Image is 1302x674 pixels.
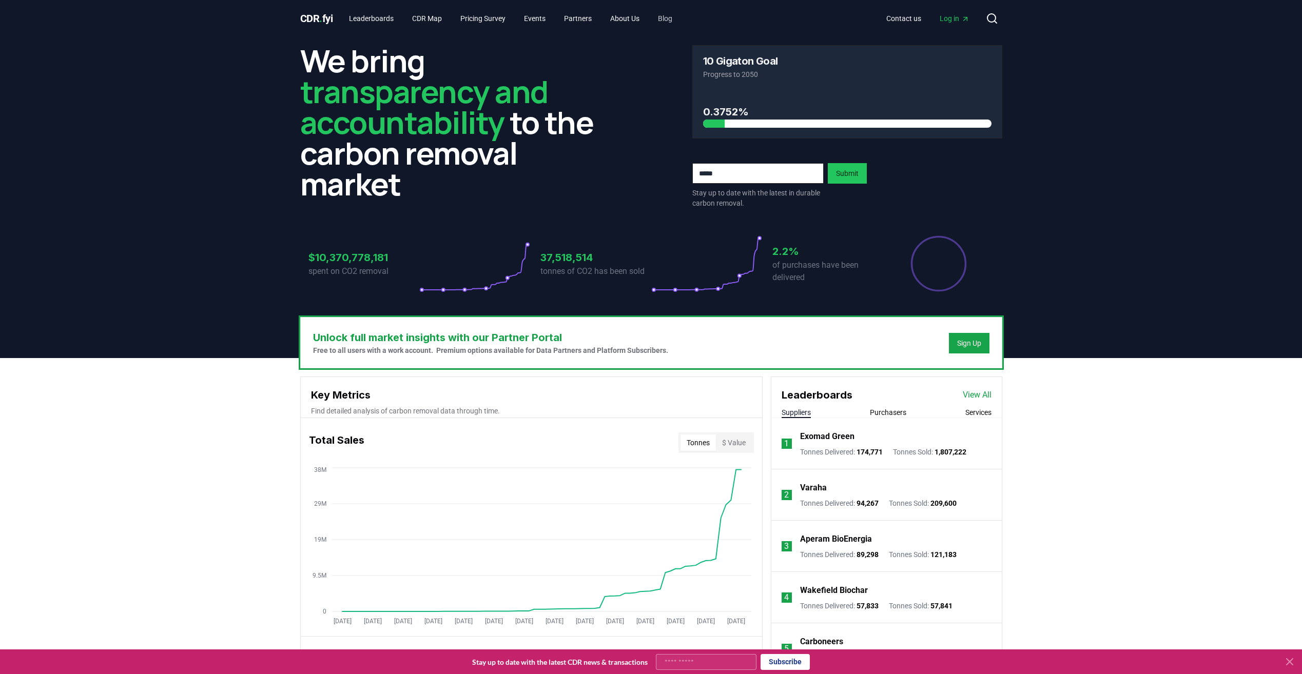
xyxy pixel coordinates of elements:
[931,9,978,28] a: Log in
[300,70,548,143] span: transparency and accountability
[893,447,966,457] p: Tonnes Sold :
[484,618,502,625] tspan: [DATE]
[692,188,824,208] p: Stay up to date with the latest in durable carbon removal.
[800,482,827,494] a: Varaha
[452,9,514,28] a: Pricing Survey
[930,602,953,610] span: 57,841
[800,498,879,508] p: Tonnes Delivered :
[940,13,969,24] span: Log in
[681,434,716,451] button: Tonnes
[314,466,326,473] tspan: 38M
[300,11,333,26] a: CDR.fyi
[540,265,651,277] p: tonnes of CO2 has been sold
[727,618,745,625] tspan: [DATE]
[333,618,351,625] tspan: [DATE]
[703,104,992,120] h3: 0.3752%
[313,572,326,579] tspan: 9.5M
[394,618,412,625] tspan: [DATE]
[323,608,326,615] tspan: 0
[703,56,778,66] h3: 10 Gigaton Goal
[341,9,402,28] a: Leaderboards
[878,9,978,28] nav: Main
[949,333,989,353] button: Sign Up
[308,250,419,265] h3: $10,370,778,181
[800,636,843,648] a: Carboneers
[857,499,879,507] span: 94,267
[889,601,953,611] p: Tonnes Sold :
[545,618,563,625] tspan: [DATE]
[313,345,668,355] p: Free to all users with a work account. Premium options available for Data Partners and Platform S...
[800,601,879,611] p: Tonnes Delivered :
[606,618,624,625] tspan: [DATE]
[314,500,326,507] tspan: 29M
[828,163,867,184] button: Submit
[650,9,681,28] a: Blog
[313,330,668,345] h3: Unlock full market insights with our Partner Portal
[516,9,554,28] a: Events
[300,12,333,25] span: CDR fyi
[784,489,789,501] p: 2
[784,643,789,655] p: 5
[782,387,852,403] h3: Leaderboards
[424,618,442,625] tspan: [DATE]
[878,9,929,28] a: Contact us
[703,69,992,80] p: Progress to 2050
[784,438,789,450] p: 1
[965,407,992,418] button: Services
[800,584,868,597] a: Wakefield Biochar
[857,550,879,559] span: 89,298
[930,499,957,507] span: 209,600
[300,45,610,199] h2: We bring to the carbon removal market
[772,244,883,259] h3: 2.2%
[782,407,811,418] button: Suppliers
[889,549,957,560] p: Tonnes Sold :
[556,9,600,28] a: Partners
[800,533,872,545] a: Aperam BioEnergia
[870,407,906,418] button: Purchasers
[910,235,967,292] div: Percentage of sales delivered
[602,9,648,28] a: About Us
[341,9,681,28] nav: Main
[575,618,593,625] tspan: [DATE]
[857,448,883,456] span: 174,771
[935,448,966,456] span: 1,807,222
[889,498,957,508] p: Tonnes Sold :
[311,387,752,403] h3: Key Metrics
[800,447,883,457] p: Tonnes Delivered :
[311,406,752,416] p: Find detailed analysis of carbon removal data through time.
[963,389,992,401] a: View All
[636,618,654,625] tspan: [DATE]
[314,536,326,543] tspan: 19M
[515,618,533,625] tspan: [DATE]
[930,550,957,559] span: 121,183
[772,259,883,284] p: of purchases have been delivered
[800,549,879,560] p: Tonnes Delivered :
[308,265,419,277] p: spent on CO2 removal
[404,9,450,28] a: CDR Map
[957,338,981,348] a: Sign Up
[454,618,472,625] tspan: [DATE]
[309,432,364,453] h3: Total Sales
[716,434,752,451] button: $ Value
[363,618,381,625] tspan: [DATE]
[857,602,879,610] span: 57,833
[319,12,322,25] span: .
[696,618,714,625] tspan: [DATE]
[666,618,684,625] tspan: [DATE]
[784,540,789,552] p: 3
[800,430,854,443] a: Exomad Green
[784,591,789,604] p: 4
[540,250,651,265] h3: 37,518,514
